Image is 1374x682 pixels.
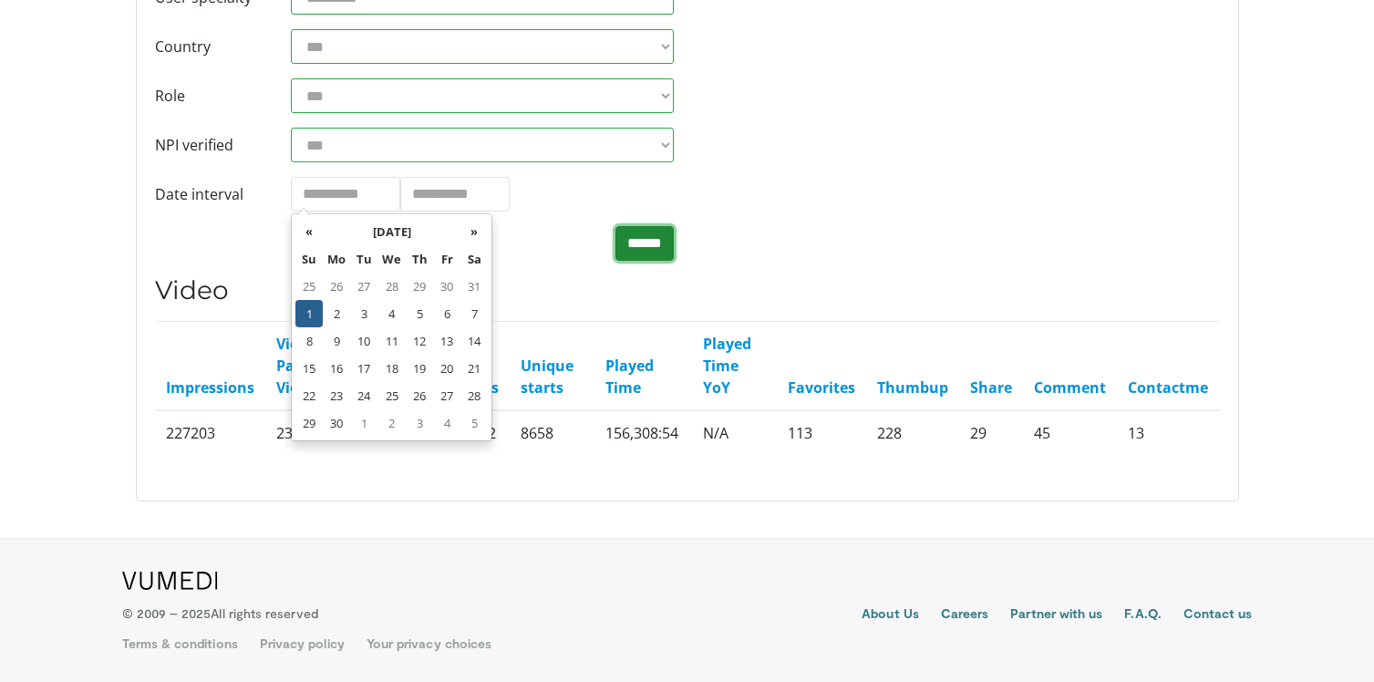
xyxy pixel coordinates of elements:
span: All rights reserved [211,605,317,621]
td: 30 [433,273,460,300]
td: 228 [866,410,959,455]
a: Share [970,377,1012,398]
a: Thumbup [877,377,948,398]
td: 7 [460,300,488,327]
td: N/A [692,410,777,455]
td: 4 [433,409,460,437]
h3: Video [155,275,1220,306]
td: 2 [323,300,350,327]
td: 18 [377,355,406,382]
td: 14 [460,327,488,355]
td: 21 [460,355,488,382]
th: « [295,218,323,245]
td: 8 [295,327,323,355]
td: 9 [323,327,350,355]
td: 5 [406,300,433,327]
td: 1 [295,300,323,327]
td: 227203 [155,410,265,455]
td: 30 [323,409,350,437]
td: 8658 [510,410,594,455]
label: Role [141,78,278,113]
td: 31 [460,273,488,300]
td: 45 [1023,410,1117,455]
a: F.A.Q. [1124,604,1161,626]
td: 156,308:54 [594,410,692,455]
a: Favorites [788,377,855,398]
td: 23 [323,382,350,409]
td: 25 [295,273,323,300]
td: 113 [777,410,866,455]
td: 10 [350,327,377,355]
td: 28 [460,382,488,409]
a: Played Time YoY [703,334,751,398]
td: 17 [350,355,377,382]
th: Sa [460,245,488,273]
td: 20 [433,355,460,382]
label: Date interval [141,177,278,212]
th: Mo [323,245,350,273]
th: We [377,245,406,273]
a: About Us [862,604,919,626]
td: 3 [406,409,433,437]
td: 26 [323,273,350,300]
label: NPI verified [141,128,278,162]
td: 27 [350,273,377,300]
td: 27 [433,382,460,409]
td: 13 [1117,410,1219,455]
a: Your privacy choices [367,635,491,653]
a: Played Time [605,356,654,398]
a: Impressions [166,377,254,398]
td: 29 [406,273,433,300]
a: Terms & conditions [122,635,238,653]
th: Fr [433,245,460,273]
p: © 2009 – 2025 [122,604,318,623]
th: Su [295,245,323,273]
td: 5 [460,409,488,437]
td: 28 [377,273,406,300]
td: 4 [377,300,406,327]
label: Country [141,29,278,64]
td: 6 [433,300,460,327]
td: 16 [323,355,350,382]
th: [DATE] [323,218,460,245]
a: Privacy policy [260,635,345,653]
td: 29 [295,409,323,437]
a: Contact us [1183,604,1253,626]
td: 19 [406,355,433,382]
td: 23500 [265,410,346,455]
a: Partner with us [1010,604,1102,626]
td: 12 [406,327,433,355]
td: 3 [350,300,377,327]
td: 11 [377,327,406,355]
td: 22 [295,382,323,409]
a: Contactme [1128,377,1208,398]
th: Tu [350,245,377,273]
td: 24 [350,382,377,409]
td: 1 [350,409,377,437]
td: 25 [377,382,406,409]
a: Comment [1034,377,1106,398]
img: VuMedi Logo [122,572,218,590]
td: 2 [377,409,406,437]
td: 15 [295,355,323,382]
a: Careers [941,604,989,626]
th: Th [406,245,433,273]
th: » [460,218,488,245]
td: 26 [406,382,433,409]
td: 29 [959,410,1023,455]
td: 13 [433,327,460,355]
a: Unique starts [521,356,573,398]
a: Video Page Views [276,334,318,398]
